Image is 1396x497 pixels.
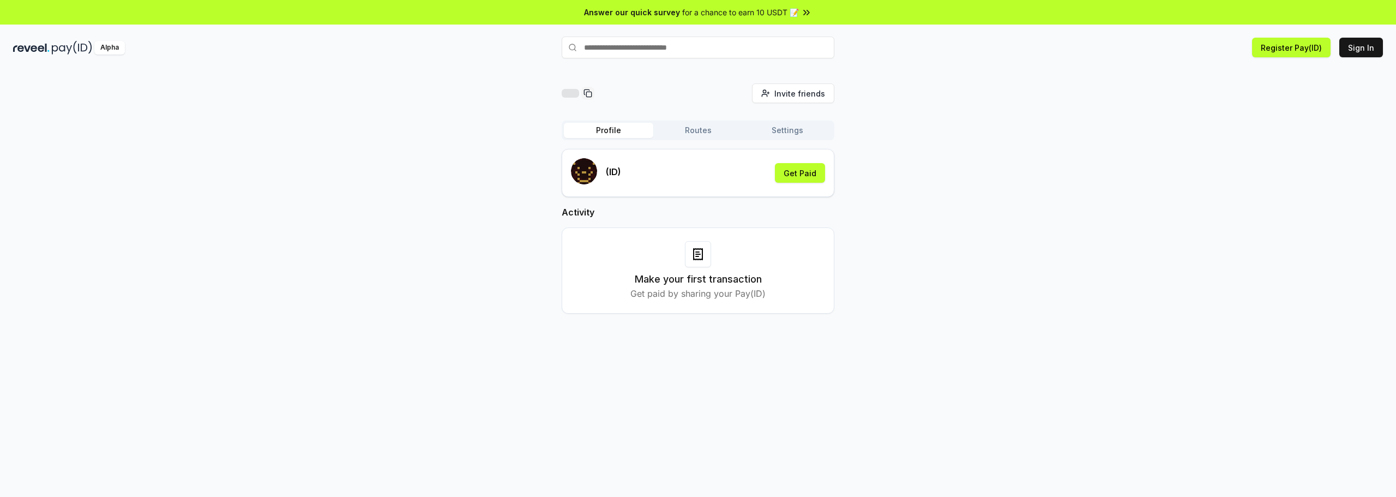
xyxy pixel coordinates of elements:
button: Routes [653,123,743,138]
span: for a chance to earn 10 USDT 📝 [682,7,799,18]
img: pay_id [52,41,92,55]
span: Answer our quick survey [584,7,680,18]
img: reveel_dark [13,41,50,55]
span: Invite friends [774,88,825,99]
button: Register Pay(ID) [1252,38,1331,57]
button: Get Paid [775,163,825,183]
h3: Make your first transaction [635,272,762,287]
p: Get paid by sharing your Pay(ID) [630,287,766,300]
button: Profile [564,123,653,138]
button: Invite friends [752,83,834,103]
p: (ID) [606,165,621,178]
h2: Activity [562,206,834,219]
button: Settings [743,123,832,138]
div: Alpha [94,41,125,55]
button: Sign In [1339,38,1383,57]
